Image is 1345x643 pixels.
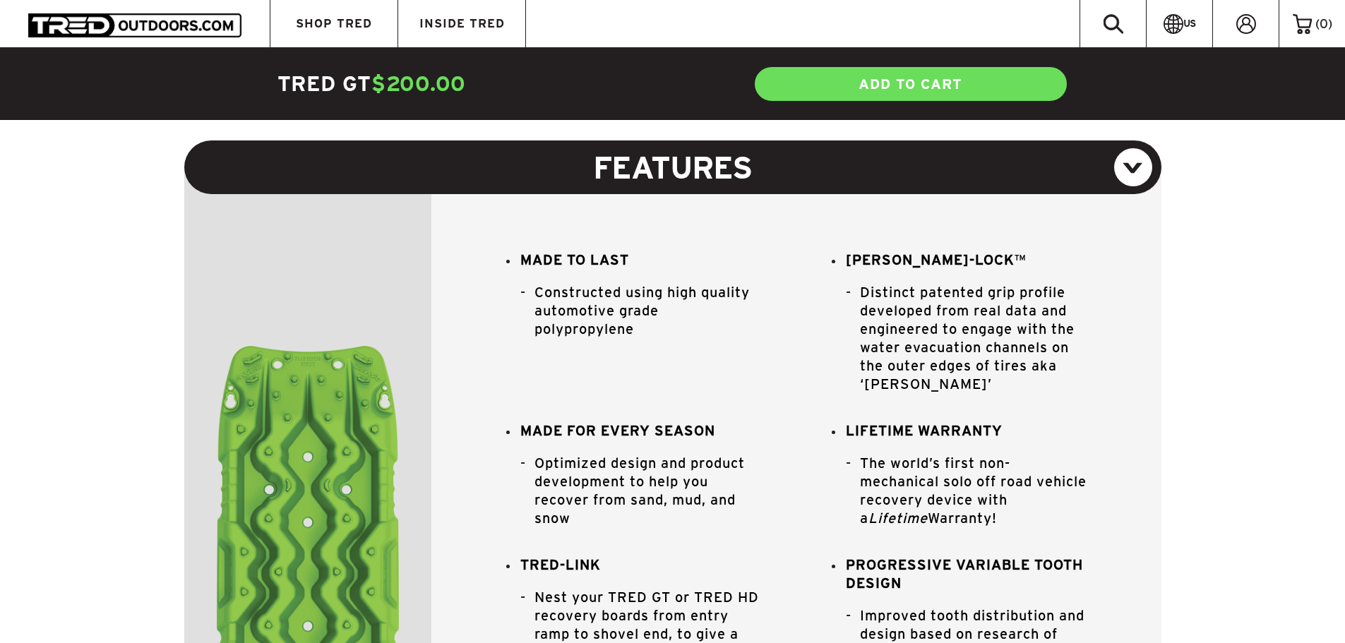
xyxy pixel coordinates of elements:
span: Constructed using high quality automotive grade polypropylene [534,284,750,337]
span: 0 [1320,17,1328,30]
strong: TRED-LINK [520,557,601,572]
span: Optimized design and product development to help you recover from sand, mud, and snow [534,455,745,526]
span: $200.00 [371,72,466,95]
img: cart-icon [1293,14,1312,34]
span: INSIDE TRED [419,18,505,30]
strong: LIFETIME WARRANTY [846,423,1003,438]
i: Lifetime [868,510,928,526]
h4: TRED GT [277,70,673,98]
span: ™ [846,252,1026,268]
a: ADD TO CART [753,66,1068,102]
h5: FEATURES [184,140,1161,194]
span: ( ) [1315,18,1332,30]
strong: [PERSON_NAME]-LOCK [846,252,1015,268]
img: TRED Outdoors America [28,13,241,37]
span: Distinct patented grip profile developed from real data and engineered to engage with the water e... [860,284,1075,392]
strong: PROGRESSIVE VARIABLE TOOTH DESIGN [846,557,1083,591]
strong: MADE TO LAST [520,252,629,268]
span: The world’s first non-mechanical solo off road vehicle recovery device with a Warranty! [860,455,1087,526]
strong: MADE FOR EVERY SEASON [520,423,715,438]
span: SHOP TRED [296,18,372,30]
